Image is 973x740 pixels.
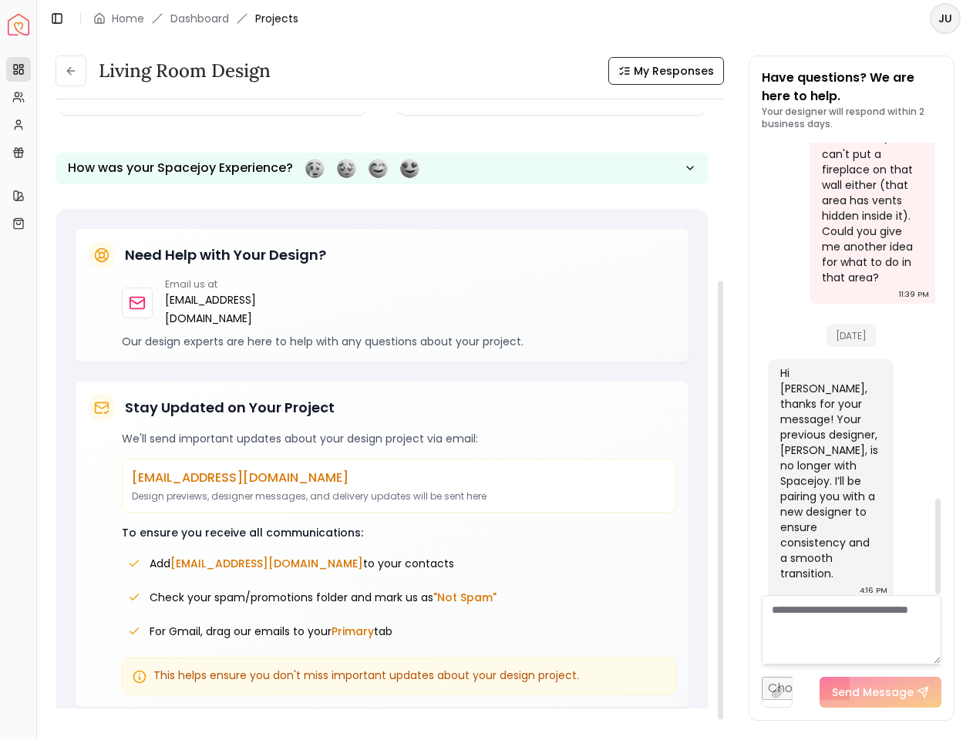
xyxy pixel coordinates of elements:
p: [EMAIL_ADDRESS][DOMAIN_NAME] [132,469,666,487]
a: Dashboard [170,11,229,26]
h3: Living Room design [99,59,271,83]
div: Hi [PERSON_NAME], thanks for your message! Your previous designer, [PERSON_NAME], is no longer wi... [780,365,878,581]
p: How was your Spacejoy Experience? [68,159,293,177]
a: [EMAIL_ADDRESS][DOMAIN_NAME] [165,291,256,328]
span: [EMAIL_ADDRESS][DOMAIN_NAME] [170,556,363,571]
button: My Responses [608,57,724,85]
span: My Responses [634,63,714,79]
p: We'll send important updates about your design project via email: [122,431,676,446]
span: "Not Spam" [433,590,497,605]
div: 4:16 PM [860,583,887,598]
p: Email us at [165,278,256,291]
span: This helps ensure you don't miss important updates about your design project. [153,668,579,683]
p: Our design experts are here to help with any questions about your project. [122,334,676,349]
nav: breadcrumb [93,11,298,26]
button: How was your Spacejoy Experience?Feeling terribleFeeling badFeeling goodFeeling awesome [56,153,709,184]
span: JU [931,5,959,32]
span: Check your spam/promotions folder and mark us as [150,590,497,605]
span: Add to your contacts [150,556,454,571]
a: Home [112,11,144,26]
p: Design previews, designer messages, and delivery updates will be sent here [132,490,666,503]
span: Primary [332,624,374,639]
span: Projects [255,11,298,26]
span: For Gmail, drag our emails to your tab [150,624,392,639]
h5: Stay Updated on Your Project [125,397,335,419]
p: Have questions? We are here to help. [762,69,942,106]
span: [DATE] [827,325,876,347]
p: To ensure you receive all communications: [122,525,676,540]
p: Your designer will respond within 2 business days. [762,106,942,130]
h5: Need Help with Your Design? [125,244,326,266]
img: Spacejoy Logo [8,14,29,35]
button: JU [930,3,961,34]
div: 11:39 PM [899,287,929,302]
a: Spacejoy [8,14,29,35]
